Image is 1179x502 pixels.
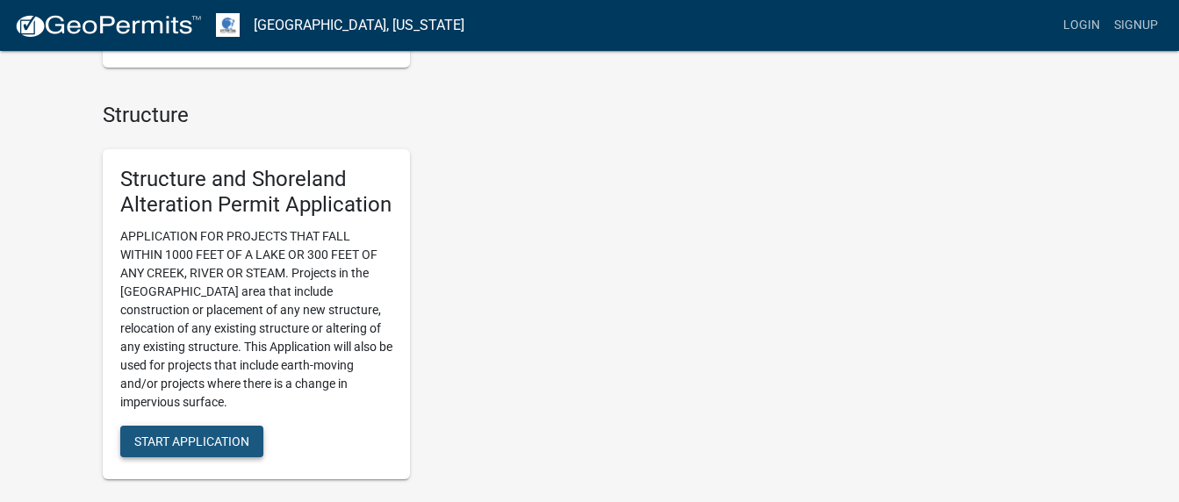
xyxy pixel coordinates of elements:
h4: Structure [103,103,744,128]
a: Signup [1107,9,1165,42]
h5: Structure and Shoreland Alteration Permit Application [120,167,392,218]
p: APPLICATION FOR PROJECTS THAT FALL WITHIN 1000 FEET OF A LAKE OR 300 FEET OF ANY CREEK, RIVER OR ... [120,227,392,412]
img: Otter Tail County, Minnesota [216,13,240,37]
a: Login [1056,9,1107,42]
button: Start Application [120,426,263,457]
span: Start Application [134,434,249,448]
a: [GEOGRAPHIC_DATA], [US_STATE] [254,11,464,40]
